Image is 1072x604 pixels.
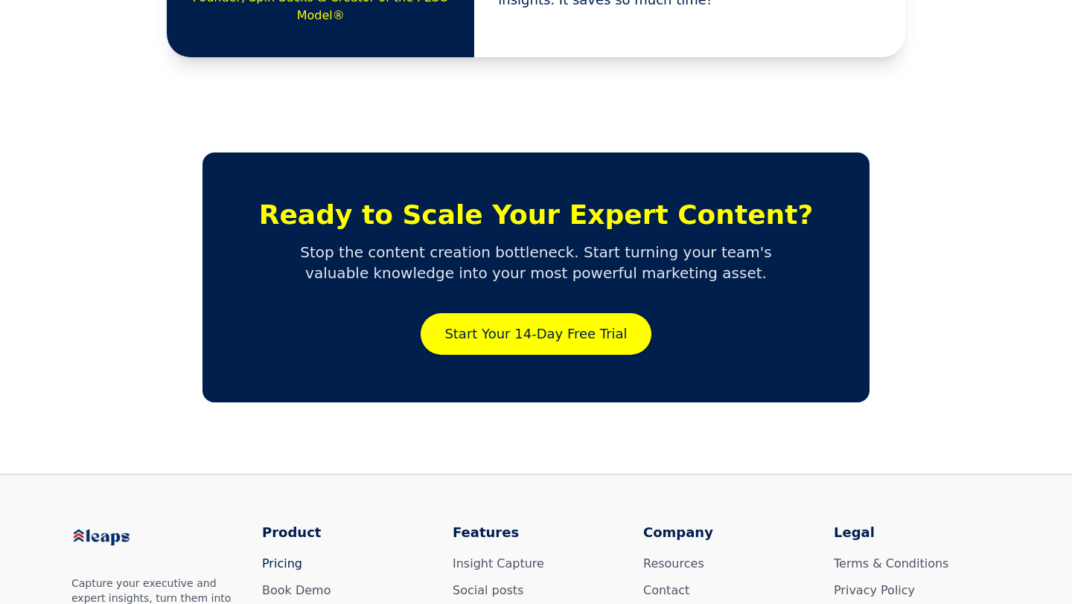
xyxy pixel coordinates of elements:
p: Stop the content creation bottleneck. Start turning your team's valuable knowledge into your most... [286,242,786,283]
a: Pricing [262,556,302,571]
h2: Ready to Scale Your Expert Content? [250,200,822,230]
a: Insight Capture [453,556,544,571]
a: Start Your 14-Day Free Trial [421,313,651,355]
h3: Legal [834,522,1001,543]
a: Contact [643,583,689,597]
h3: Product [262,522,429,543]
img: Leaps [71,522,161,553]
a: Privacy Policy [834,583,915,597]
a: Book Demo [262,583,331,597]
a: Terms & Conditions [834,556,948,571]
h3: Features [453,522,619,543]
a: Social posts [453,583,523,597]
h3: Company [643,522,810,543]
a: Resources [643,556,704,571]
